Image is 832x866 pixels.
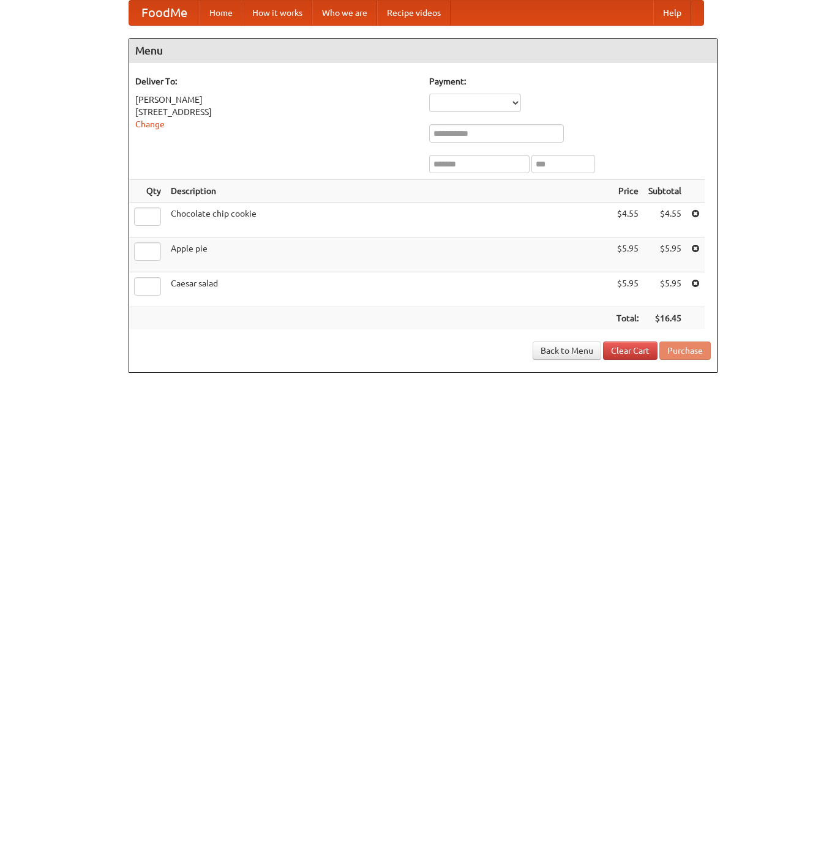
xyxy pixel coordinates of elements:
[643,237,686,272] td: $5.95
[659,342,711,360] button: Purchase
[129,1,200,25] a: FoodMe
[135,119,165,129] a: Change
[612,203,643,237] td: $4.55
[653,1,691,25] a: Help
[129,180,166,203] th: Qty
[129,39,717,63] h4: Menu
[612,237,643,272] td: $5.95
[166,272,612,307] td: Caesar salad
[166,237,612,272] td: Apple pie
[312,1,377,25] a: Who we are
[242,1,312,25] a: How it works
[612,307,643,330] th: Total:
[612,272,643,307] td: $5.95
[135,94,417,106] div: [PERSON_NAME]
[643,180,686,203] th: Subtotal
[135,106,417,118] div: [STREET_ADDRESS]
[166,180,612,203] th: Description
[200,1,242,25] a: Home
[603,342,658,360] a: Clear Cart
[377,1,451,25] a: Recipe videos
[643,203,686,237] td: $4.55
[429,75,711,88] h5: Payment:
[135,75,417,88] h5: Deliver To:
[643,272,686,307] td: $5.95
[166,203,612,237] td: Chocolate chip cookie
[533,342,601,360] a: Back to Menu
[643,307,686,330] th: $16.45
[612,180,643,203] th: Price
